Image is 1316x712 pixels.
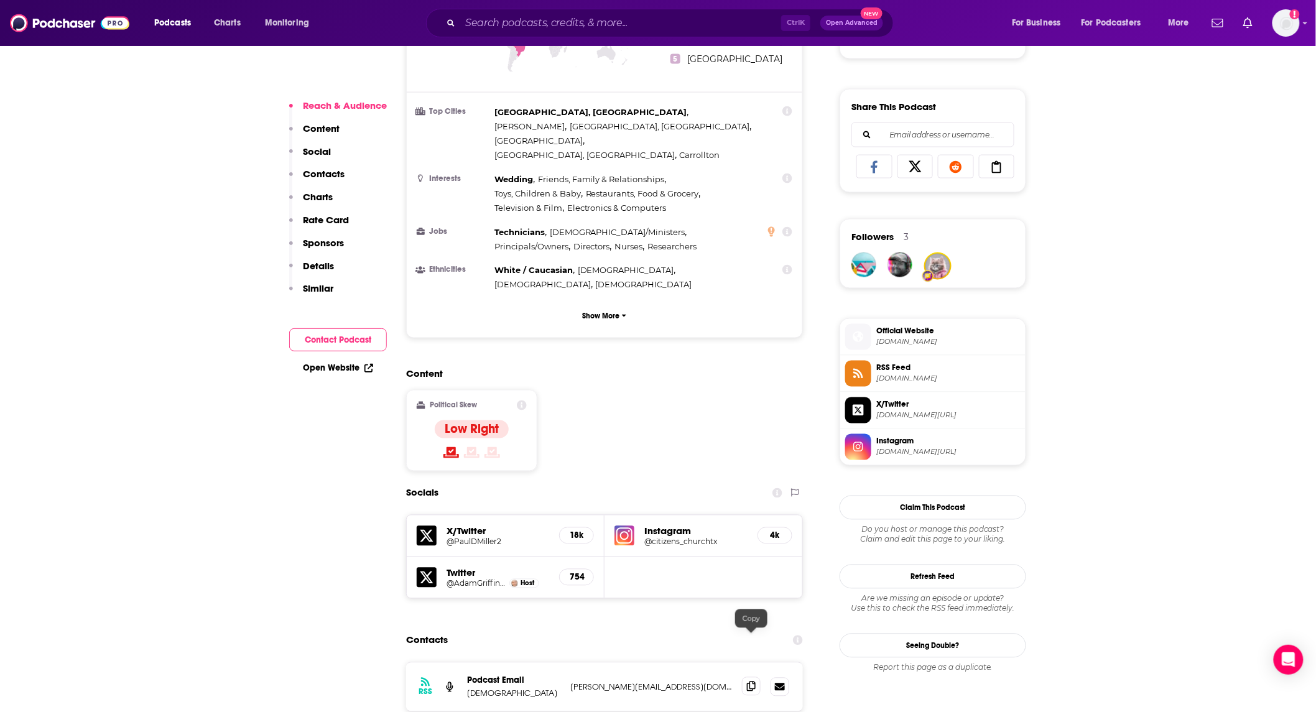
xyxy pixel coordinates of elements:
img: Podchaser - Follow, Share and Rate Podcasts [10,11,129,35]
span: Do you host or manage this podcast? [840,525,1026,535]
span: , [615,239,645,254]
span: , [578,264,676,278]
span: instagram.com/citizens_churchtx [876,448,1021,457]
span: X/Twitter [876,399,1021,410]
h5: Instagram [644,525,748,537]
span: Logged in as eerdmans [1272,9,1300,37]
img: Adam Griffin [511,580,518,587]
h5: X/Twitter [447,525,549,537]
h3: Ethnicities [417,266,489,274]
span: New [861,7,883,19]
div: Report this page as a duplicate. [840,663,1026,673]
a: Instagram[DOMAIN_NAME][URL] [845,434,1021,460]
button: open menu [1159,13,1205,33]
a: Share on X/Twitter [897,155,934,178]
h2: Political Skew [430,401,478,410]
button: open menu [1073,13,1159,33]
span: For Podcasters [1082,14,1141,32]
button: Social [289,146,331,169]
h3: Interests [417,175,489,183]
span: , [494,172,535,187]
h2: Contacts [406,629,448,652]
span: Friends, Family & Relationships [538,174,665,184]
span: White / Caucasian [494,266,573,275]
span: Television & Film [494,203,562,213]
a: X/Twitter[DOMAIN_NAME][URL] [845,397,1021,423]
span: [GEOGRAPHIC_DATA], [GEOGRAPHIC_DATA] [570,121,750,131]
a: Copy Link [979,155,1015,178]
span: , [494,105,688,119]
img: User Profile [1272,9,1300,37]
div: Search followers [851,123,1014,147]
span: Directors [573,241,610,251]
span: Nurses [615,241,643,251]
span: , [570,119,752,134]
div: Open Intercom Messenger [1274,645,1304,675]
a: @AdamGriffin80 [447,579,506,588]
span: , [494,187,583,201]
span: [DEMOGRAPHIC_DATA] [578,266,674,275]
button: open menu [146,13,207,33]
div: Search podcasts, credits, & more... [438,9,906,37]
button: Contact Podcast [289,328,387,351]
span: , [494,148,677,162]
h5: Twitter [447,567,549,579]
span: RSS Feed [876,363,1021,374]
a: essaouira54 [851,252,876,277]
span: Wedding [494,174,533,184]
span: feeds.redcircle.com [876,374,1021,384]
img: iconImage [614,526,634,546]
span: Toys, Children & Baby [494,188,581,198]
span: , [494,119,567,134]
p: Sponsors [303,237,344,249]
span: Ctrl K [781,15,810,31]
p: Podcast Email [467,675,560,686]
span: 5 [670,54,680,64]
span: Open Advanced [826,20,878,26]
a: Share on Reddit [938,155,974,178]
a: Seeing Double? [840,634,1026,658]
span: , [494,134,585,148]
span: [GEOGRAPHIC_DATA] [688,53,783,65]
h2: Content [406,368,793,380]
button: Reach & Audience [289,99,387,123]
h5: @PaulDMiller2 [447,537,549,547]
h5: 18k [570,530,583,541]
div: Claim and edit this page to your liking. [840,525,1026,545]
span: , [586,187,701,201]
span: Followers [851,231,894,243]
span: Instagram [876,436,1021,447]
h3: RSS [419,687,432,697]
span: [GEOGRAPHIC_DATA], [GEOGRAPHIC_DATA] [494,107,687,117]
button: Content [289,123,340,146]
p: Social [303,146,331,157]
a: RSS Feed[DOMAIN_NAME] [845,361,1021,387]
span: , [494,201,564,215]
button: Contacts [289,168,345,191]
input: Search podcasts, credits, & more... [460,13,781,33]
span: [GEOGRAPHIC_DATA], [GEOGRAPHIC_DATA] [494,150,675,160]
button: Sponsors [289,237,344,260]
span: Technicians [494,227,545,237]
button: Claim This Podcast [840,496,1026,520]
p: [DEMOGRAPHIC_DATA] [467,688,560,699]
img: LTSings [925,254,950,279]
span: More [1168,14,1189,32]
span: redcircle.com [876,338,1021,347]
button: Rate Card [289,214,349,237]
div: Are we missing an episode or update? Use this to check the RSS feed immediately. [840,594,1026,614]
h2: Socials [406,481,438,505]
p: Similar [303,282,333,294]
a: Open Website [303,363,373,373]
span: , [494,264,575,278]
p: Details [303,260,334,272]
span: [GEOGRAPHIC_DATA] [494,136,583,146]
span: , [494,239,570,254]
h3: Share This Podcast [851,101,936,113]
img: groundedGeek [887,252,912,277]
h3: Jobs [417,228,489,236]
button: Similar [289,282,333,305]
span: , [573,239,612,254]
